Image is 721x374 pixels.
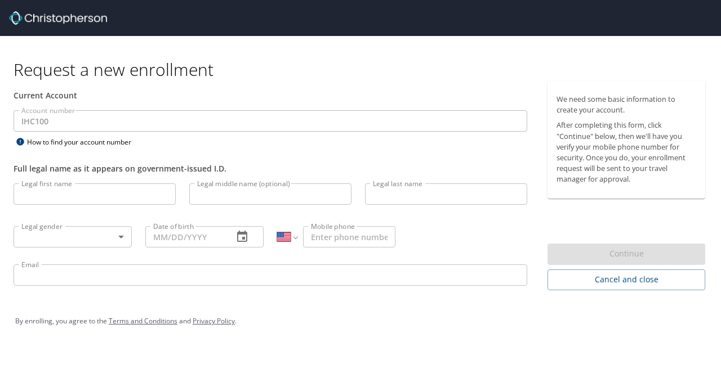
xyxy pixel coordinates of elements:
a: Terms and Conditions [109,316,177,326]
div: By enrolling, you agree to the and . [15,307,706,335]
a: Privacy Policy [193,316,235,326]
input: Enter phone number [303,226,395,247]
input: MM/DD/YYYY [145,226,224,247]
div: Current Account [14,89,527,101]
p: After completing this form, click "Continue" below, then we'll have you verify your mobile phone ... [557,120,696,184]
p: We need some basic information to create your account. [557,94,696,115]
button: Cancel and close [548,269,705,290]
h1: Request a new enrollment [14,58,714,80]
div: Full legal name as it appears on government-issued I.D. [14,163,527,174]
div: ​ [14,226,132,247]
div: How to find your account number [14,135,154,149]
img: cbt logo [9,11,107,25]
span: Cancel and close [557,273,696,287]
